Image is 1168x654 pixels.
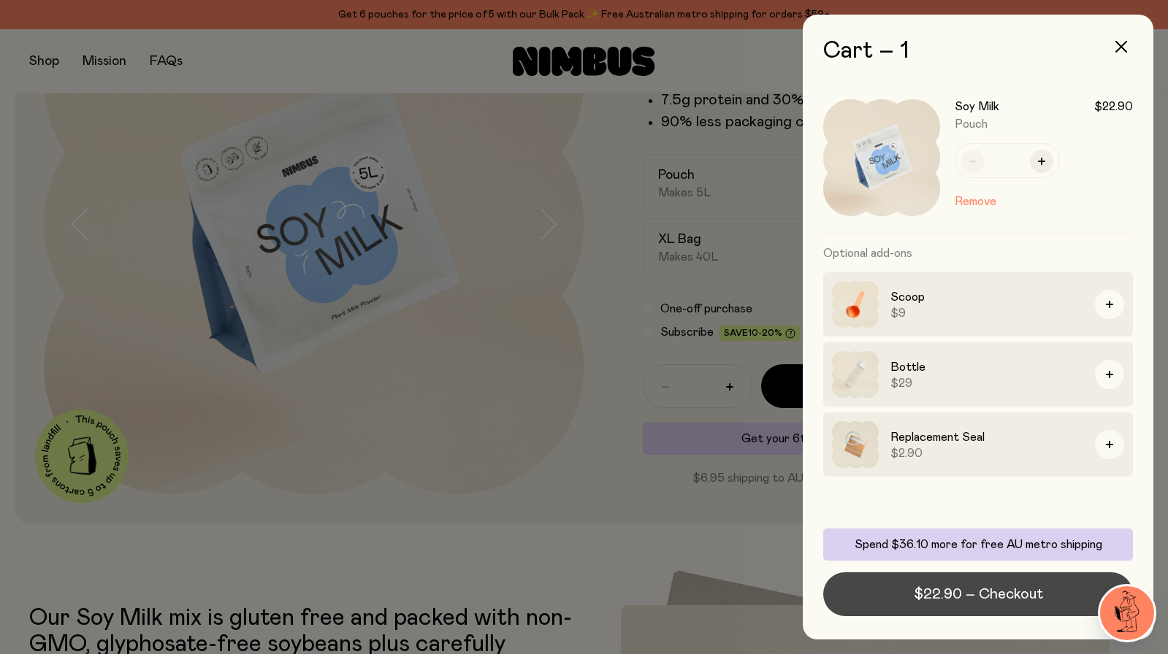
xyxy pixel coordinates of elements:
h3: Optional add-ons [823,234,1133,272]
span: Pouch [955,118,988,130]
button: Remove [955,193,996,210]
span: $22.90 [1094,99,1133,114]
h3: Replacement Seal [890,428,1083,446]
h3: Soy Milk [955,99,999,114]
h3: Scoop [890,288,1083,306]
h3: Bottle [890,358,1083,376]
h2: Cart – 1 [823,38,1133,64]
img: agent [1100,586,1154,640]
span: $22.90 – Checkout [914,584,1043,604]
span: $29 [890,376,1083,391]
button: $22.90 – Checkout [823,572,1133,616]
span: $2.90 [890,446,1083,461]
p: Spend $36.10 more for free AU metro shipping [832,537,1124,552]
span: $9 [890,306,1083,320]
